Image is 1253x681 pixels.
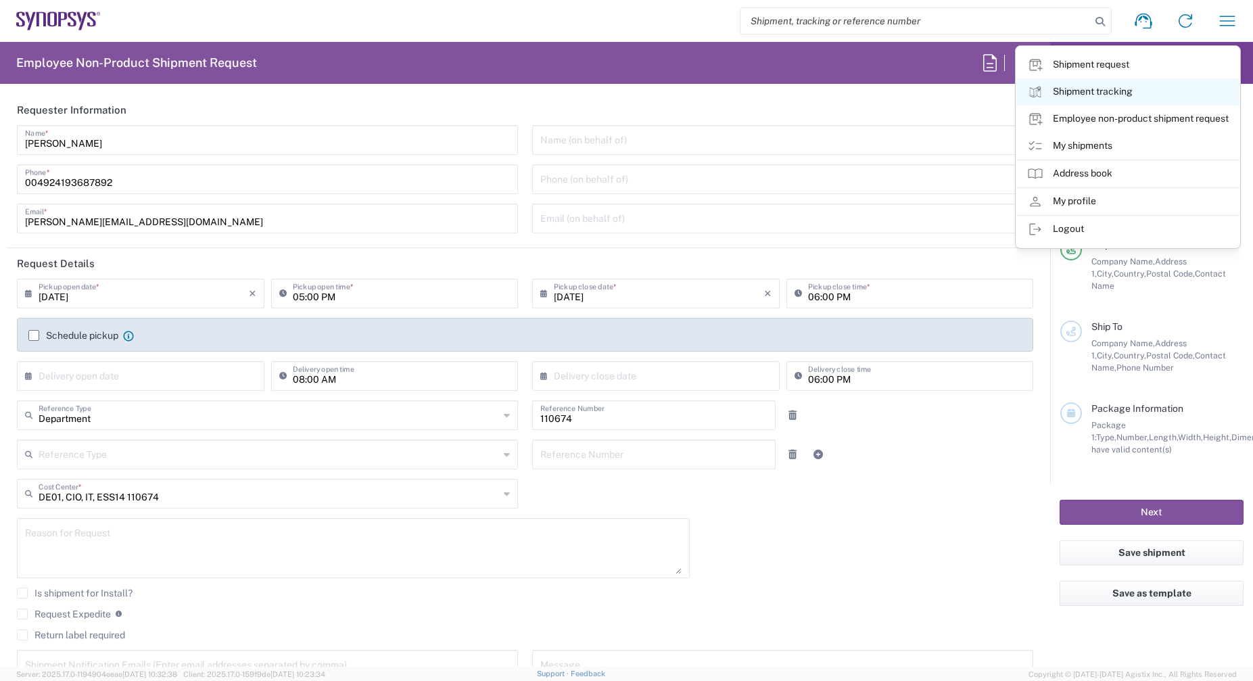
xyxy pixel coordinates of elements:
[1016,105,1239,133] a: Employee non-product shipment request
[1091,403,1183,414] span: Package Information
[1091,420,1126,442] span: Package 1:
[28,330,118,341] label: Schedule pickup
[740,8,1091,34] input: Shipment, tracking or reference number
[1029,668,1237,680] span: Copyright © [DATE]-[DATE] Agistix Inc., All Rights Reserved
[1060,540,1244,565] button: Save shipment
[1016,188,1239,215] a: My profile
[1116,362,1174,373] span: Phone Number
[1146,268,1195,279] span: Postal Code,
[1178,432,1203,442] span: Width,
[1114,268,1146,279] span: Country,
[183,670,325,678] span: Client: 2025.17.0-159f9de
[1060,500,1244,525] button: Next
[249,283,256,304] i: ×
[1149,432,1178,442] span: Length,
[17,630,125,640] label: Return label required
[809,445,828,464] a: Add Reference
[1016,133,1239,160] a: My shipments
[270,670,325,678] span: [DATE] 10:23:34
[1016,78,1239,105] a: Shipment tracking
[1091,321,1122,332] span: Ship To
[1060,581,1244,606] button: Save as template
[1016,51,1239,78] a: Shipment request
[122,670,177,678] span: [DATE] 10:32:38
[1116,432,1149,442] span: Number,
[764,283,772,304] i: ×
[16,55,257,71] h2: Employee Non-Product Shipment Request
[1016,160,1239,187] a: Address book
[17,103,126,117] h2: Requester Information
[17,588,133,598] label: Is shipment for Install?
[783,406,802,425] a: Remove Reference
[571,670,605,678] a: Feedback
[1097,268,1114,279] span: City,
[1091,256,1155,266] span: Company Name,
[1016,216,1239,243] a: Logout
[16,670,177,678] span: Server: 2025.17.0-1194904eeae
[17,609,111,619] label: Request Expedite
[1096,432,1116,442] span: Type,
[1114,350,1146,360] span: Country,
[537,670,571,678] a: Support
[1097,350,1114,360] span: City,
[1091,338,1155,348] span: Company Name,
[1203,432,1231,442] span: Height,
[17,257,95,271] h2: Request Details
[1146,350,1195,360] span: Postal Code,
[783,445,802,464] a: Remove Reference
